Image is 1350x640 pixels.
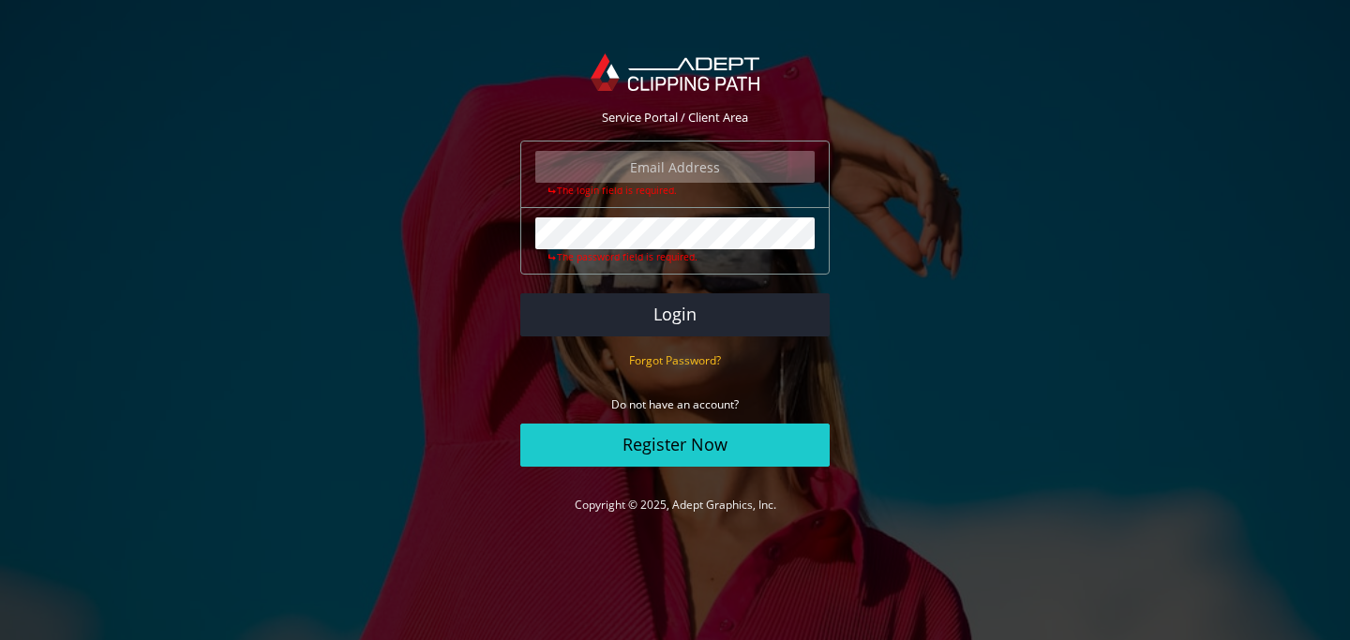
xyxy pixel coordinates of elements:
[535,151,815,183] input: Email Address
[591,53,758,91] img: Adept Graphics
[602,109,748,126] span: Service Portal / Client Area
[520,424,830,467] a: Register Now
[629,351,721,368] a: Forgot Password?
[575,497,776,513] a: Copyright © 2025, Adept Graphics, Inc.
[629,352,721,368] small: Forgot Password?
[535,183,815,198] div: The login field is required.
[611,396,739,412] small: Do not have an account?
[535,249,815,264] div: The password field is required.
[520,293,830,336] button: Login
